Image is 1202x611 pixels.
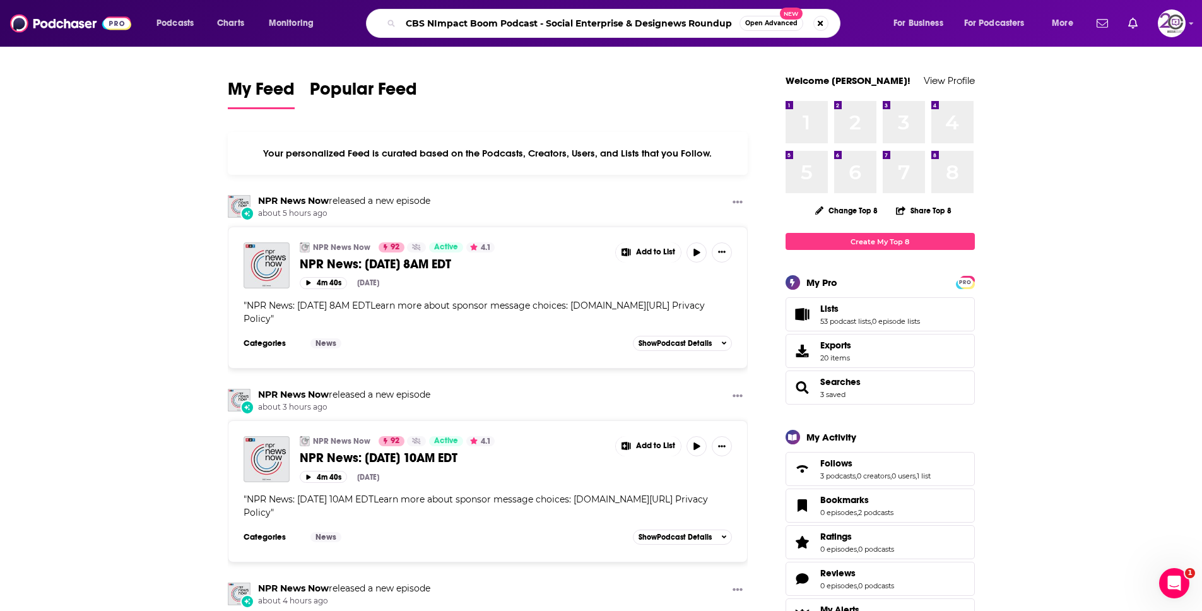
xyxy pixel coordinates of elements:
a: Exports [786,334,975,368]
span: Bookmarks [820,494,869,506]
a: 0 episodes [820,508,857,517]
span: Active [434,241,458,254]
span: Follows [786,452,975,486]
span: Searches [786,371,975,405]
span: Active [434,435,458,448]
h3: Categories [244,532,300,542]
span: Ratings [820,531,852,542]
a: 0 users [892,472,916,480]
span: Follows [820,458,852,469]
a: Active [429,436,463,446]
span: Ratings [786,525,975,559]
a: 2 podcasts [858,508,893,517]
a: Searches [790,379,815,396]
span: NPR News: [DATE] 8AM EDT [300,256,451,272]
span: Monitoring [269,15,314,32]
div: New Episode [240,206,254,220]
span: about 3 hours ago [258,402,430,413]
span: New [780,8,803,20]
a: 0 episodes [820,545,857,554]
a: View Profile [924,74,975,86]
span: 1 [1185,568,1195,578]
div: My Pro [806,276,837,288]
span: Add to List [636,247,675,257]
a: Show notifications dropdown [1092,13,1113,34]
a: 0 episode lists [872,317,920,326]
a: 0 episodes [820,581,857,590]
span: For Podcasters [964,15,1025,32]
a: Reviews [790,570,815,588]
button: Show More Button [712,242,732,263]
a: 0 podcasts [858,545,894,554]
a: NPR News Now [313,242,370,252]
button: Share Top 8 [895,198,952,223]
span: Show Podcast Details [639,339,712,348]
a: NPR News Now [228,583,250,605]
span: Show Podcast Details [639,533,712,542]
span: about 4 hours ago [258,596,430,607]
button: Show More Button [616,436,681,456]
span: Exports [820,340,851,351]
div: Your personalized Feed is curated based on the Podcasts, Creators, Users, and Lists that you Follow. [228,132,748,175]
img: NPR News Now [300,436,310,446]
button: 4m 40s [300,471,347,483]
h3: released a new episode [258,583,430,595]
a: 3 podcasts [820,472,856,480]
span: For Business [893,15,943,32]
a: Reviews [820,567,894,579]
h3: released a new episode [258,389,430,401]
a: NPR News: [DATE] 10AM EDT [300,450,606,466]
a: 92 [379,242,404,252]
a: Bookmarks [820,494,893,506]
span: Reviews [786,562,975,596]
img: NPR News Now [228,389,250,412]
div: [DATE] [357,473,379,482]
button: Show profile menu [1158,9,1186,37]
span: 20 items [820,353,851,362]
span: Bookmarks [786,489,975,523]
img: NPR News: 09-29-2025 10AM EDT [244,436,290,482]
button: Show More Button [728,195,748,211]
img: NPR News Now [228,195,250,218]
span: Add to List [636,441,675,451]
a: News [310,532,341,542]
a: NPR News Now [258,583,329,594]
a: Podchaser - Follow, Share and Rate Podcasts [10,11,131,35]
button: open menu [148,13,210,33]
span: 92 [391,435,399,448]
button: ShowPodcast Details [633,530,733,545]
a: NPR News Now [258,389,329,400]
a: Follows [790,460,815,478]
a: Lists [790,305,815,323]
a: Welcome [PERSON_NAME]! [786,74,910,86]
span: More [1052,15,1073,32]
span: Open Advanced [745,20,798,27]
a: Ratings [820,531,894,542]
img: NPR News Now [300,242,310,252]
a: Create My Top 8 [786,233,975,250]
img: NPR News: 09-29-2025 8AM EDT [244,242,290,288]
span: , [916,472,917,480]
button: Change Top 8 [808,203,886,218]
span: Searches [820,376,861,388]
span: , [857,508,858,517]
span: PRO [958,278,973,287]
button: Show More Button [728,583,748,598]
a: PRO [958,277,973,287]
button: open menu [1043,13,1089,33]
button: 4m 40s [300,277,347,289]
span: " " [244,494,708,518]
a: 92 [379,436,404,446]
a: Bookmarks [790,497,815,514]
button: Show More Button [728,389,748,405]
a: 0 podcasts [858,581,894,590]
span: Popular Feed [310,78,417,107]
img: User Profile [1158,9,1186,37]
span: , [856,472,857,480]
div: My Activity [806,431,856,443]
a: My Feed [228,78,295,109]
